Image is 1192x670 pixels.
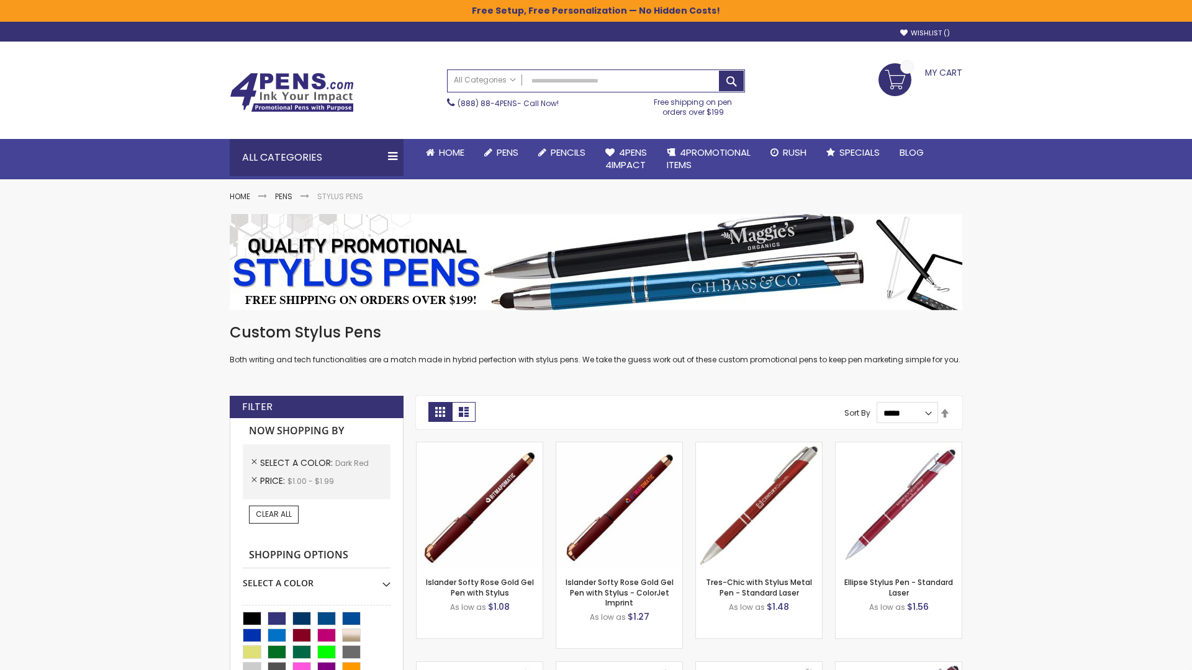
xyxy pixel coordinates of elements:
[783,146,806,159] span: Rush
[566,577,674,607] a: Islander Softy Rose Gold Gel Pen with Stylus - ColorJet Imprint
[667,146,751,171] span: 4PROMOTIONAL ITEMS
[275,191,292,202] a: Pens
[458,98,517,109] a: (888) 88-4PENS
[836,442,962,452] a: Ellipse Stylus Pen - Standard Laser-Dark Red
[458,98,559,109] span: - Call Now!
[900,146,924,159] span: Blog
[497,146,518,159] span: Pens
[426,577,534,597] a: Islander Softy Rose Gold Gel Pen with Stylus
[590,612,626,622] span: As low as
[230,323,962,365] div: Both writing and tech functionalities are a match made in hybrid perfection with stylus pens. We ...
[488,601,510,613] span: $1.08
[249,506,299,523] a: Clear All
[474,139,528,166] a: Pens
[761,139,816,166] a: Rush
[230,139,404,176] div: All Categories
[417,442,543,452] a: Islander Softy Rose Gold Gel Pen with Stylus-Dark Red
[839,146,880,159] span: Specials
[256,509,292,519] span: Clear All
[556,442,682,452] a: Islander Softy Rose Gold Gel Pen with Stylus - ColorJet Imprint-Dark Red
[335,458,369,468] span: Dark Red
[528,139,595,166] a: Pencils
[836,442,962,568] img: Ellipse Stylus Pen - Standard Laser-Dark Red
[243,418,391,444] strong: Now Shopping by
[729,602,765,612] span: As low as
[844,408,870,418] label: Sort By
[230,191,250,202] a: Home
[448,70,522,91] a: All Categories
[900,29,950,38] a: Wishlist
[657,139,761,179] a: 4PROMOTIONALITEMS
[416,139,474,166] a: Home
[641,92,746,117] div: Free shipping on pen orders over $199
[243,542,391,569] strong: Shopping Options
[243,568,391,589] div: Select A Color
[869,602,905,612] span: As low as
[260,475,287,487] span: Price
[696,442,822,452] a: Tres-Chic with Stylus Metal Pen - Standard Laser-Dark Red
[230,73,354,112] img: 4Pens Custom Pens and Promotional Products
[428,402,452,422] strong: Grid
[767,601,789,613] span: $1.48
[816,139,890,166] a: Specials
[317,191,363,202] strong: Stylus Pens
[556,442,682,568] img: Islander Softy Rose Gold Gel Pen with Stylus - ColorJet Imprint-Dark Red
[706,577,812,597] a: Tres-Chic with Stylus Metal Pen - Standard Laser
[907,601,929,613] span: $1.56
[230,214,962,310] img: Stylus Pens
[844,577,953,597] a: Ellipse Stylus Pen - Standard Laser
[605,146,647,171] span: 4Pens 4impact
[439,146,464,159] span: Home
[242,400,273,414] strong: Filter
[696,442,822,568] img: Tres-Chic with Stylus Metal Pen - Standard Laser-Dark Red
[595,139,657,179] a: 4Pens4impact
[417,442,543,568] img: Islander Softy Rose Gold Gel Pen with Stylus-Dark Red
[450,602,486,612] span: As low as
[260,457,335,469] span: Select A Color
[454,75,516,85] span: All Categories
[628,610,649,623] span: $1.27
[287,476,334,486] span: $1.00 - $1.99
[890,139,934,166] a: Blog
[230,323,962,342] h1: Custom Stylus Pens
[551,146,585,159] span: Pencils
